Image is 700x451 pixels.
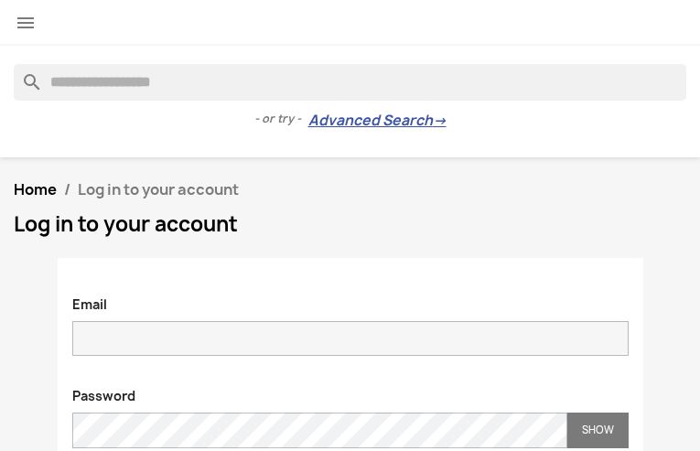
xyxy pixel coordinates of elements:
[14,213,686,235] h1: Log in to your account
[59,378,149,405] label: Password
[78,179,239,199] span: Log in to your account
[254,110,308,128] span: - or try -
[14,179,57,199] a: Home
[14,64,36,86] i: search
[15,12,37,34] i: 
[433,112,447,130] span: →
[567,413,629,448] button: Show
[14,64,686,101] input: Search
[59,286,121,314] label: Email
[308,112,447,130] a: Advanced Search→
[72,413,567,448] input: Password input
